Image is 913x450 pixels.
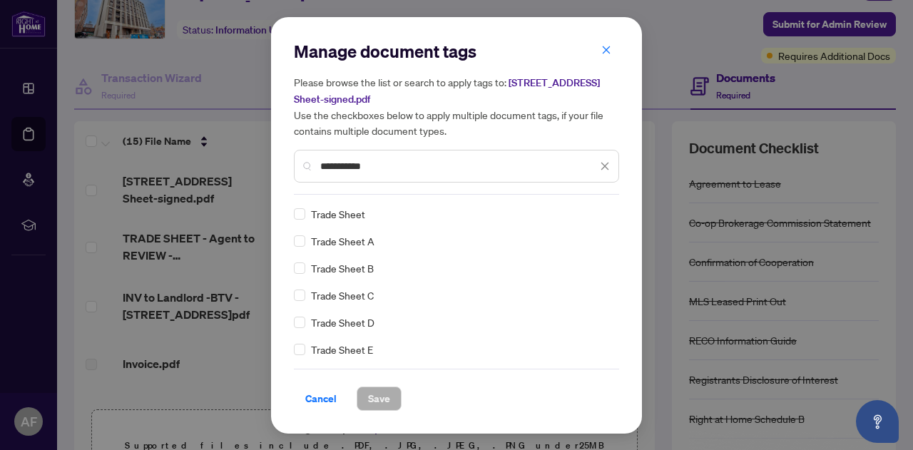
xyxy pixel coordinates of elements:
span: [STREET_ADDRESS] Sheet-signed.pdf [294,76,600,106]
h5: Please browse the list or search to apply tags to: Use the checkboxes below to apply multiple doc... [294,74,619,138]
span: Trade Sheet [311,206,365,222]
span: Trade Sheet E [311,342,373,357]
button: Cancel [294,387,348,411]
span: close [600,161,610,171]
span: Trade Sheet C [311,287,374,303]
span: Cancel [305,387,337,410]
span: Trade Sheet A [311,233,374,249]
button: Open asap [856,400,899,443]
span: Trade Sheet B [311,260,374,276]
span: close [601,45,611,55]
span: Trade Sheet D [311,315,374,330]
button: Save [357,387,402,411]
h2: Manage document tags [294,40,619,63]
